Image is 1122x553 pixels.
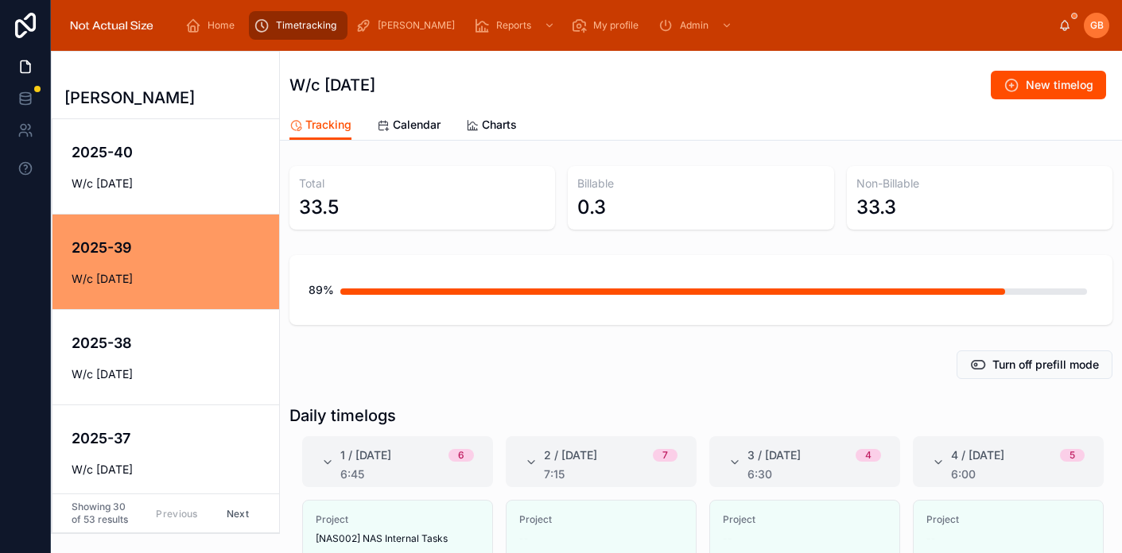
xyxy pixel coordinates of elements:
[496,19,531,32] span: Reports
[52,119,279,214] a: 2025-40W/c [DATE]
[544,447,597,463] span: 2 / [DATE]
[351,11,466,40] a: [PERSON_NAME]
[215,501,260,526] button: Next
[72,332,281,354] h4: 2025-38
[72,271,281,287] span: W/c [DATE]
[276,19,336,32] span: Timetracking
[723,532,732,545] span: --
[72,176,281,191] span: W/c [DATE]
[289,74,375,96] h1: W/c [DATE]
[393,117,441,133] span: Calendar
[926,513,1090,526] span: Project
[52,404,279,500] a: 2025-37W/c [DATE]
[340,447,391,463] span: 1 / [DATE]
[72,501,132,526] span: Showing 30 of 53 results
[469,11,563,40] a: Reports
[173,8,1058,43] div: scrollable content
[482,117,517,133] span: Charts
[1090,19,1104,32] span: GB
[64,87,195,109] h1: [PERSON_NAME]
[458,449,464,462] div: 6
[289,404,396,427] h1: Daily timelogs
[377,110,441,142] a: Calendar
[316,532,448,545] span: [NAS002] NAS Internal Tasks
[577,176,824,191] h3: Billable
[723,513,887,526] span: Project
[992,357,1099,373] span: Turn off prefill mode
[299,195,339,220] div: 33.5
[309,274,334,306] div: 89%
[747,447,801,463] span: 3 / [DATE]
[466,110,517,142] a: Charts
[865,449,872,462] div: 4
[519,513,683,526] span: Project
[856,195,896,220] div: 33.3
[181,11,246,40] a: Home
[662,449,668,462] div: 7
[1070,449,1075,462] div: 5
[544,468,677,481] div: 7:15
[566,11,650,40] a: My profile
[378,19,455,32] span: [PERSON_NAME]
[249,11,347,40] a: Timetracking
[680,19,709,32] span: Admin
[299,176,545,191] h3: Total
[72,462,281,478] span: W/c [DATE]
[957,350,1112,379] button: Turn off prefill mode
[951,468,1085,481] div: 6:00
[72,237,281,258] h4: 2025-39
[208,19,235,32] span: Home
[1026,77,1093,93] span: New timelog
[72,366,281,382] span: W/c [DATE]
[577,195,606,220] div: 0.3
[856,176,1103,191] h3: Non-Billable
[747,468,881,481] div: 6:30
[951,447,1004,463] span: 4 / [DATE]
[305,117,351,133] span: Tracking
[340,468,474,481] div: 6:45
[52,309,279,404] a: 2025-38W/c [DATE]
[519,532,529,545] span: --
[52,214,279,309] a: 2025-39W/c [DATE]
[926,532,936,545] span: --
[289,110,351,141] a: Tracking
[72,141,281,163] h4: 2025-40
[991,71,1106,99] button: New timelog
[316,513,479,526] span: Project
[64,13,160,38] img: App logo
[72,427,281,449] h4: 2025-37
[593,19,639,32] span: My profile
[653,11,740,40] a: Admin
